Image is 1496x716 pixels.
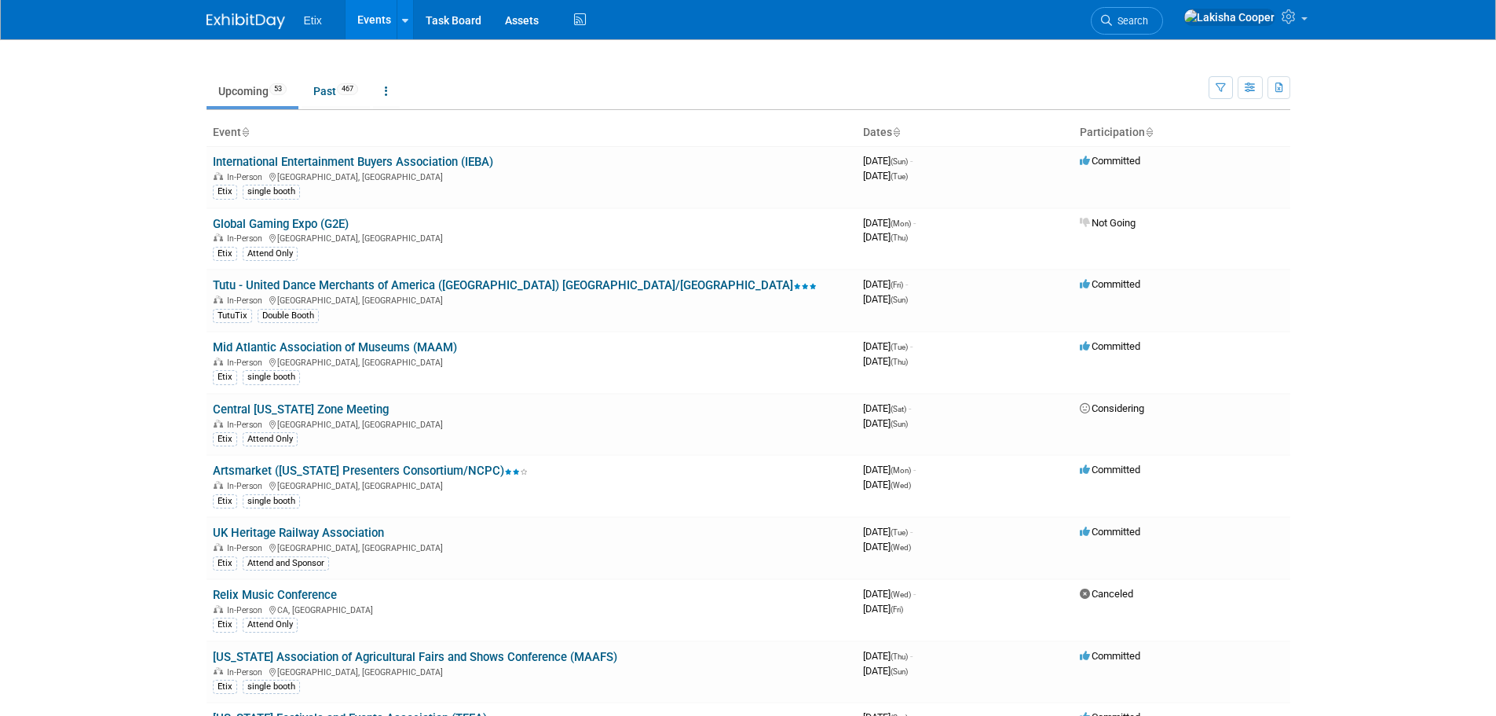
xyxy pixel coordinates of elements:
[213,494,237,509] div: Etix
[302,76,370,106] a: Past467
[863,293,908,305] span: [DATE]
[863,402,911,414] span: [DATE]
[213,309,252,323] div: TutuTix
[913,588,916,600] span: -
[227,172,267,182] span: In-Person
[227,543,267,553] span: In-Person
[863,665,908,677] span: [DATE]
[1074,119,1290,146] th: Participation
[214,420,223,428] img: In-Person Event
[269,83,287,95] span: 53
[213,170,850,182] div: [GEOGRAPHIC_DATA], [GEOGRAPHIC_DATA]
[213,185,237,199] div: Etix
[1080,526,1140,538] span: Committed
[213,665,850,677] div: [GEOGRAPHIC_DATA], [GEOGRAPHIC_DATA]
[891,281,903,289] span: (Fri)
[213,340,457,354] a: Mid Atlantic Association of Museums (MAAM)
[213,464,528,478] a: Artsmarket ([US_STATE] Presenters Consortium/NCPC)
[891,590,911,599] span: (Wed)
[1183,9,1275,26] img: Lakisha Cooper
[214,667,223,675] img: In-Person Event
[243,432,298,446] div: Attend Only
[863,541,911,553] span: [DATE]
[213,680,237,694] div: Etix
[857,119,1074,146] th: Dates
[863,603,903,615] span: [DATE]
[863,588,916,600] span: [DATE]
[214,605,223,613] img: In-Person Event
[207,119,857,146] th: Event
[213,231,850,244] div: [GEOGRAPHIC_DATA], [GEOGRAPHIC_DATA]
[213,155,493,169] a: International Entertainment Buyers Association (IEBA)
[905,278,908,290] span: -
[910,155,913,167] span: -
[243,556,329,571] div: Attend and Sponsor
[1080,464,1140,475] span: Committed
[214,358,223,365] img: In-Person Event
[863,278,908,290] span: [DATE]
[863,650,913,662] span: [DATE]
[863,479,911,490] span: [DATE]
[891,157,908,166] span: (Sun)
[214,172,223,180] img: In-Person Event
[243,680,300,694] div: single booth
[1091,7,1163,35] a: Search
[258,309,319,323] div: Double Booth
[910,340,913,352] span: -
[891,358,908,366] span: (Thu)
[213,247,237,261] div: Etix
[891,233,908,242] span: (Thu)
[243,247,298,261] div: Attend Only
[213,278,817,292] a: Tutu - United Dance Merchants of America ([GEOGRAPHIC_DATA]) [GEOGRAPHIC_DATA]/[GEOGRAPHIC_DATA]
[891,343,908,351] span: (Tue)
[213,217,349,231] a: Global Gaming Expo (G2E)
[213,541,850,553] div: [GEOGRAPHIC_DATA], [GEOGRAPHIC_DATA]
[243,185,300,199] div: single booth
[213,417,850,430] div: [GEOGRAPHIC_DATA], [GEOGRAPHIC_DATA]
[1080,340,1140,352] span: Committed
[214,233,223,241] img: In-Person Event
[863,340,913,352] span: [DATE]
[1080,650,1140,662] span: Committed
[214,543,223,551] img: In-Person Event
[863,231,908,243] span: [DATE]
[213,432,237,446] div: Etix
[910,650,913,662] span: -
[863,526,913,538] span: [DATE]
[863,170,908,182] span: [DATE]
[1080,402,1144,414] span: Considering
[891,420,908,428] span: (Sun)
[1080,217,1136,229] span: Not Going
[213,618,237,632] div: Etix
[1080,278,1140,290] span: Committed
[1080,588,1133,600] span: Canceled
[892,126,900,138] a: Sort by Start Date
[891,405,906,413] span: (Sat)
[863,155,913,167] span: [DATE]
[214,296,223,303] img: In-Person Event
[891,667,908,676] span: (Sun)
[910,526,913,538] span: -
[213,588,337,602] a: Relix Music Conference
[891,605,903,614] span: (Fri)
[213,526,384,540] a: UK Heritage Railway Association
[227,296,267,306] span: In-Person
[863,355,908,367] span: [DATE]
[913,464,916,475] span: -
[891,528,908,537] span: (Tue)
[213,479,850,491] div: [GEOGRAPHIC_DATA], [GEOGRAPHIC_DATA]
[213,556,237,571] div: Etix
[863,217,916,229] span: [DATE]
[863,417,908,429] span: [DATE]
[227,667,267,677] span: In-Person
[213,370,237,384] div: Etix
[207,76,298,106] a: Upcoming53
[207,13,285,29] img: ExhibitDay
[213,402,389,417] a: Central [US_STATE] Zone Meeting
[213,650,617,664] a: [US_STATE] Association of Agricultural Fairs and Shows Conference (MAAFS)
[241,126,249,138] a: Sort by Event Name
[909,402,911,414] span: -
[243,494,300,509] div: single booth
[243,370,300,384] div: single booth
[891,296,908,304] span: (Sun)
